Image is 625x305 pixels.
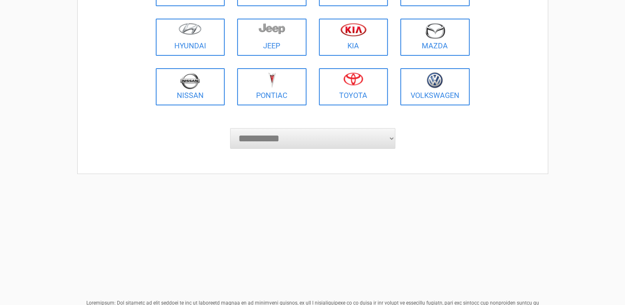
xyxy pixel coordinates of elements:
[156,19,225,56] a: Hyundai
[427,72,443,88] img: volkswagen
[400,19,470,56] a: Mazda
[268,72,276,88] img: pontiac
[319,68,388,105] a: Toyota
[237,19,307,56] a: Jeep
[237,68,307,105] a: Pontiac
[319,19,388,56] a: Kia
[400,68,470,105] a: Volkswagen
[425,23,445,39] img: mazda
[178,23,202,35] img: hyundai
[156,68,225,105] a: Nissan
[180,72,200,89] img: nissan
[343,72,363,86] img: toyota
[259,23,285,34] img: jeep
[340,23,366,36] img: kia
